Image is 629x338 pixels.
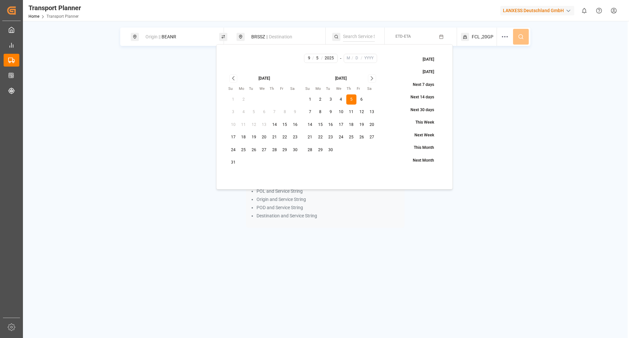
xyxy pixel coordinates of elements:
[398,155,441,166] button: Next Month
[290,132,300,143] button: 23
[290,145,300,155] button: 30
[335,76,347,82] div: [DATE]
[315,145,326,155] button: 29
[346,120,357,130] button: 18
[356,107,367,117] button: 12
[305,120,315,130] button: 14
[259,145,270,155] button: 27
[326,132,336,143] button: 23
[258,76,270,82] div: [DATE]
[280,86,290,92] th: Friday
[352,55,353,61] span: /
[269,120,280,130] button: 14
[399,142,441,154] button: This Month
[361,55,362,61] span: /
[500,6,574,15] div: LANXESS Deutschland GmbH
[257,188,401,195] li: POL and Service String
[346,86,357,92] th: Thursday
[356,86,367,92] th: Friday
[259,132,270,143] button: 20
[269,86,280,92] th: Thursday
[305,107,315,117] button: 7
[305,94,315,105] button: 1
[408,54,441,65] button: [DATE]
[368,74,376,83] button: Go to next month
[315,132,326,143] button: 22
[257,196,401,203] li: Origin and Service String
[249,132,259,143] button: 19
[408,67,441,78] button: [DATE]
[395,34,411,39] span: ETD-ETA
[389,30,453,43] button: ETD-ETA
[362,55,376,61] input: YYYY
[142,31,212,43] div: BEANR
[249,145,259,155] button: 26
[269,132,280,143] button: 21
[500,4,577,17] button: LANXESS Deutschland GmbH
[269,145,280,155] button: 28
[400,117,441,129] button: This Week
[336,94,346,105] button: 4
[321,55,323,61] span: /
[228,86,238,92] th: Sunday
[395,104,441,116] button: Next 30 days
[343,32,375,42] input: Search Service String
[592,3,606,18] button: Help Center
[367,120,377,130] button: 20
[290,86,300,92] th: Saturday
[346,107,357,117] button: 11
[228,132,238,143] button: 17
[326,107,336,117] button: 9
[290,120,300,130] button: 16
[336,86,346,92] th: Wednesday
[312,55,314,61] span: /
[326,120,336,130] button: 16
[29,3,81,13] div: Transport Planner
[399,129,441,141] button: Next Week
[336,120,346,130] button: 17
[238,145,249,155] button: 25
[367,107,377,117] button: 13
[326,94,336,105] button: 3
[346,94,357,105] button: 5
[257,212,401,219] li: Destination and Service String
[228,145,238,155] button: 24
[280,132,290,143] button: 22
[395,92,441,103] button: Next 14 days
[305,145,315,155] button: 28
[367,86,377,92] th: Saturday
[356,94,367,105] button: 6
[305,86,315,92] th: Sunday
[326,86,336,92] th: Tuesday
[228,157,238,168] button: 31
[315,120,326,130] button: 15
[315,94,326,105] button: 2
[367,132,377,143] button: 27
[346,132,357,143] button: 25
[336,107,346,117] button: 10
[259,86,270,92] th: Wednesday
[336,132,346,143] button: 24
[257,204,401,211] li: POD and Service String
[238,132,249,143] button: 18
[322,55,336,61] input: YYYY
[238,86,249,92] th: Monday
[314,55,322,61] input: D
[353,55,361,61] input: D
[577,3,592,18] button: show 0 new notifications
[356,120,367,130] button: 19
[247,31,318,43] div: BRSSZ
[326,145,336,155] button: 30
[249,86,259,92] th: Tuesday
[356,132,367,143] button: 26
[266,34,292,39] span: || Destination
[29,14,39,19] a: Home
[306,55,313,61] input: M
[280,145,290,155] button: 29
[145,34,161,39] span: Origin ||
[315,86,326,92] th: Monday
[472,33,480,40] span: FCL
[340,54,341,63] div: -
[315,107,326,117] button: 8
[280,120,290,130] button: 15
